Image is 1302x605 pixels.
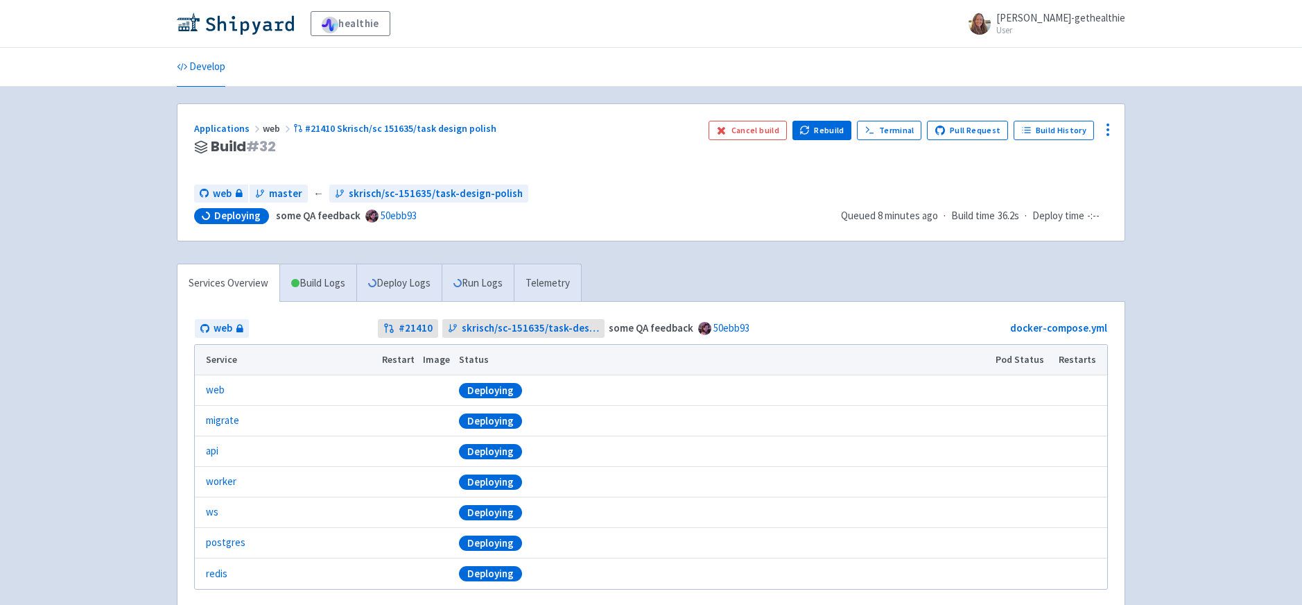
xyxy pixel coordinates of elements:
a: postgres [206,535,245,551]
a: #21410 [378,319,438,338]
th: Image [419,345,455,375]
span: skrisch/sc-151635/task-design-polish [462,321,600,336]
a: skrisch/sc-151635/task-design-polish [329,185,528,203]
span: Queued [841,209,938,222]
span: Build [211,139,276,155]
div: · · [841,208,1108,224]
a: Develop [177,48,225,87]
span: ← [313,186,324,202]
div: Deploying [459,505,522,520]
strong: # 21410 [399,321,433,336]
small: User [996,26,1125,35]
a: ws [206,504,218,520]
a: web [194,185,248,203]
strong: some QA feedback [276,209,361,222]
a: worker [206,474,236,490]
a: Telemetry [514,264,581,302]
a: Run Logs [442,264,514,302]
span: Build time [951,208,995,224]
div: Deploying [459,383,522,398]
span: [PERSON_NAME]-gethealthie [996,11,1125,24]
span: web [263,122,293,135]
a: web [206,382,225,398]
span: Deploying [214,209,261,223]
span: web [213,186,232,202]
a: Deploy Logs [356,264,442,302]
span: Deploy time [1032,208,1084,224]
a: Build Logs [280,264,356,302]
a: 50ebb93 [713,321,749,334]
div: Deploying [459,536,522,551]
button: Cancel build [709,121,787,140]
a: web [195,319,249,338]
a: skrisch/sc-151635/task-design-polish [442,319,605,338]
div: Deploying [459,444,522,459]
span: -:-- [1087,208,1100,224]
span: master [269,186,302,202]
a: Build History [1014,121,1094,140]
div: Deploying [459,414,522,429]
a: master [250,185,308,203]
th: Service [195,345,377,375]
a: [PERSON_NAME]-gethealthie User [960,12,1125,35]
a: api [206,443,218,459]
a: docker-compose.yml [1010,321,1107,334]
th: Pod Status [991,345,1054,375]
th: Restarts [1054,345,1107,375]
div: Deploying [459,475,522,490]
span: # 32 [246,137,276,156]
a: Services Overview [177,264,279,302]
span: skrisch/sc-151635/task-design-polish [349,186,523,202]
time: 8 minutes ago [878,209,938,222]
th: Status [455,345,991,375]
span: web [214,321,232,336]
a: migrate [206,413,239,429]
a: healthie [311,11,390,36]
strong: some QA feedback [609,321,693,334]
a: Pull Request [927,121,1008,140]
a: redis [206,566,227,582]
span: 36.2s [998,208,1019,224]
button: Rebuild [792,121,852,140]
div: Deploying [459,566,522,581]
a: Terminal [857,121,921,140]
a: #21410 Skrisch/sc 151635/task design polish [293,122,498,135]
a: 50ebb93 [381,209,417,222]
img: Shipyard logo [177,12,294,35]
a: Applications [194,122,263,135]
th: Restart [377,345,419,375]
